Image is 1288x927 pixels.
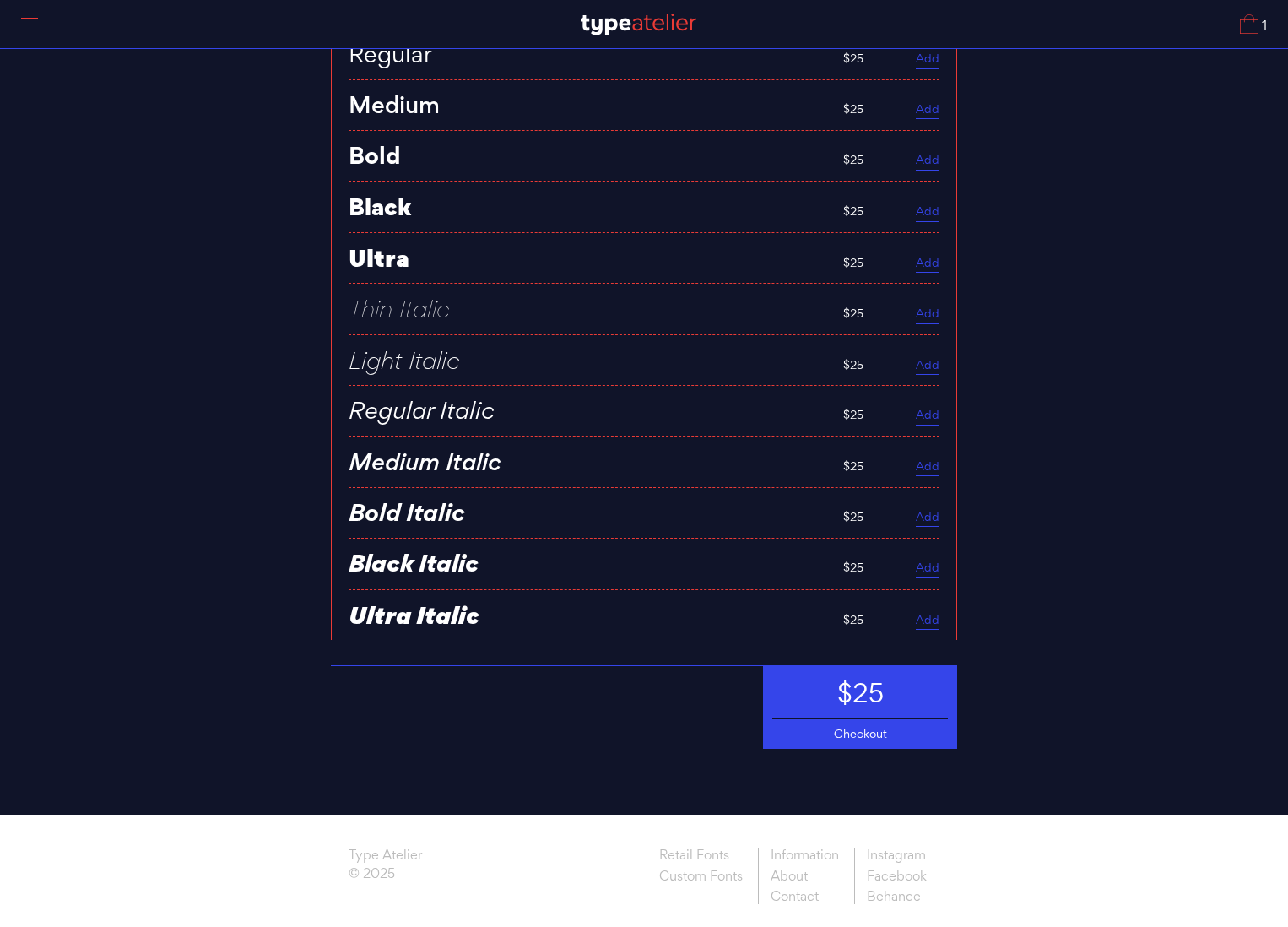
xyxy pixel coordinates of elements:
[1258,19,1267,34] span: 1
[349,398,826,423] div: Regular Italic
[854,886,939,904] a: Behance
[349,501,826,525] div: Bold Italic
[349,603,826,627] div: Ultra Italic
[916,357,939,376] a: Add
[349,348,826,372] div: Light Italic
[349,194,826,219] div: Black
[916,255,939,274] a: Add
[843,407,863,422] span: $25
[764,666,956,719] div: $25
[916,152,939,171] a: Add
[349,296,826,321] div: Thin Italic
[854,848,939,866] a: Instagram
[916,306,939,324] a: Add
[349,867,422,886] span: © 2025
[916,458,939,477] a: Add
[758,886,851,904] a: Contact
[764,719,956,749] div: Checkout
[916,203,939,222] a: Add
[843,203,863,219] span: $25
[854,866,939,887] a: Facebook
[758,848,851,866] a: Information
[916,407,939,426] a: Add
[581,14,696,35] img: TA_Logo.svg
[916,51,939,69] a: Add
[843,560,863,575] span: $25
[1240,14,1267,34] a: 1
[758,866,851,887] a: About
[647,848,755,866] a: Retail Fonts
[349,41,826,66] div: Regular
[843,255,863,270] span: $25
[647,866,755,884] a: Custom Fonts
[349,450,826,474] div: Medium Italic
[843,357,863,372] span: $25
[843,509,863,524] span: $25
[349,551,826,576] div: Black Italic
[843,458,863,474] span: $25
[916,509,939,528] a: Add
[349,93,826,117] div: Medium
[349,144,826,168] div: Bold
[916,560,939,578] a: Add
[1240,14,1258,34] img: Cart_Icon.svg
[843,306,863,321] span: $25
[843,51,863,66] span: $25
[349,848,422,867] a: Type Atelier
[349,246,826,270] div: Ultra
[843,101,863,117] span: $25
[763,666,957,749] a: $25 Checkout
[843,612,863,627] span: $25
[843,152,863,167] span: $25
[916,101,939,120] a: Add
[916,612,939,631] a: Add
